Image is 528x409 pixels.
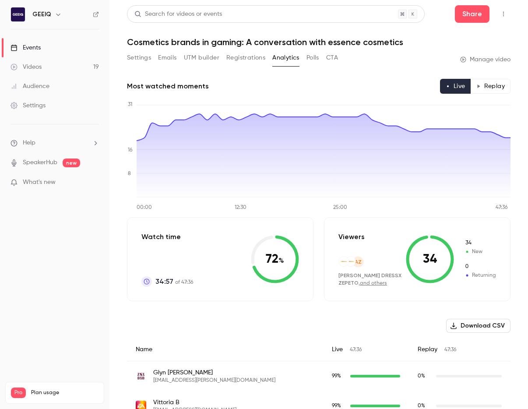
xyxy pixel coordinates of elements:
li: help-dropdown-opener [11,138,99,148]
tspan: 8 [128,171,131,176]
img: dressx.com [339,257,348,266]
tspan: 47:36 [496,205,508,210]
span: new [63,159,80,167]
div: , [338,272,406,287]
a: Manage video [460,55,510,64]
tspan: 25:00 [333,205,347,210]
span: Vittoria B [153,398,236,407]
tspan: 31 [128,102,132,107]
span: 0 % [418,403,425,409]
span: [EMAIL_ADDRESS][PERSON_NAME][DOMAIN_NAME] [153,377,275,384]
p: Viewers [338,232,365,242]
button: Emails [158,51,176,65]
span: 47:36 [444,347,456,353]
div: Events [11,43,41,52]
button: UTM builder [184,51,219,65]
h6: GEEIQ [32,10,51,19]
span: New [465,248,496,256]
button: Replay [471,79,510,94]
div: Live [323,338,409,361]
span: 99 % [332,403,341,409]
div: Replay [409,338,510,361]
div: Search for videos or events [134,10,222,19]
button: Share [455,5,489,23]
span: What's new [23,178,56,187]
button: CTA [326,51,338,65]
p: Watch time [141,232,193,242]
img: GEEIQ [11,7,25,21]
button: Settings [127,51,151,65]
tspan: 16 [128,148,133,153]
span: Live watch time [332,372,346,380]
span: New [465,239,496,247]
div: Videos [11,63,42,71]
div: Name [127,338,323,361]
span: 34:57 [155,276,173,287]
button: Analytics [272,51,299,65]
img: bsb-education.com [136,371,146,381]
div: glyn.atwal@bsb-education.com [127,361,510,391]
button: Live [440,79,471,94]
span: 47:36 [350,347,362,353]
h1: Cosmetics brands in gaming: A conversation with essence cosmetics [127,37,510,47]
button: Registrations [226,51,265,65]
span: Pro [11,388,26,398]
div: Audience [11,82,49,91]
a: SpeakerHub [23,158,57,167]
span: Returning [465,271,496,279]
img: dressx.com [346,257,356,266]
p: of 47:36 [155,276,193,287]
span: Replay watch time [418,372,432,380]
div: Settings [11,101,46,110]
button: Download CSV [446,319,510,333]
span: Returning [465,263,496,271]
span: AZ [355,258,362,266]
h2: Most watched moments [127,81,209,92]
span: Plan usage [31,389,99,396]
span: 99 % [332,374,341,379]
a: and others [360,281,387,286]
span: Glyn [PERSON_NAME] [153,368,275,377]
span: Help [23,138,35,148]
span: 0 % [418,374,425,379]
button: Polls [306,51,319,65]
span: [PERSON_NAME] DRESSX ZEPETO [338,272,401,286]
tspan: 12:30 [235,205,246,210]
tspan: 00:00 [137,205,152,210]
